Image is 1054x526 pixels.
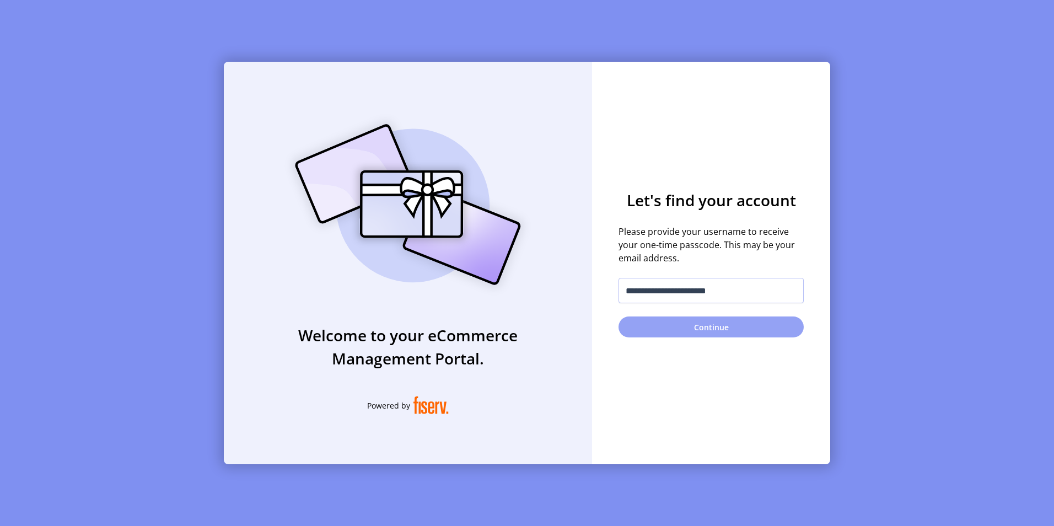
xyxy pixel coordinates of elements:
h3: Let's find your account [619,189,804,212]
h3: Welcome to your eCommerce Management Portal. [224,324,592,370]
img: card_Illustration.svg [278,112,537,297]
span: Please provide your username to receive your one-time passcode. This may be your email address. [619,225,804,265]
button: Continue [619,316,804,337]
span: Powered by [367,400,410,411]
